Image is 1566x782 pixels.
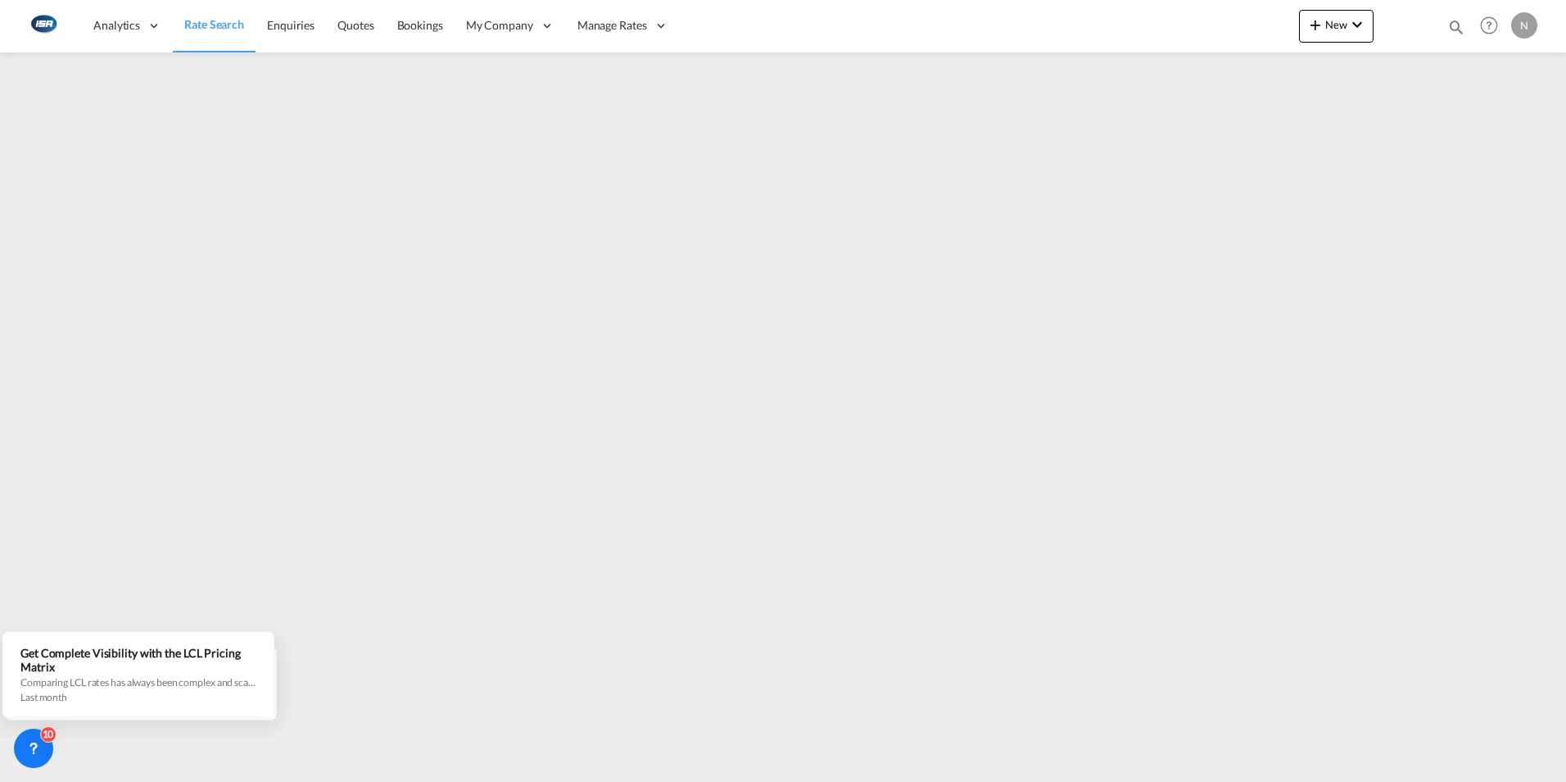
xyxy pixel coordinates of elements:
span: New [1306,18,1367,31]
button: icon-plus 400-fgNewicon-chevron-down [1299,10,1374,43]
div: icon-magnify [1447,18,1465,43]
div: Help [1475,11,1511,41]
md-icon: icon-magnify [1447,18,1465,36]
span: My Company [466,17,533,34]
div: N [1511,12,1537,39]
span: Quotes [337,18,373,32]
md-icon: icon-plus 400-fg [1306,15,1325,34]
span: Analytics [93,17,140,34]
span: Manage Rates [577,17,647,34]
span: Rate Search [184,17,244,31]
span: Bookings [397,18,443,32]
img: 1aa151c0c08011ec8d6f413816f9a227.png [25,7,61,44]
span: Enquiries [267,18,315,32]
span: Help [1475,11,1503,39]
md-icon: icon-chevron-down [1347,15,1367,34]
